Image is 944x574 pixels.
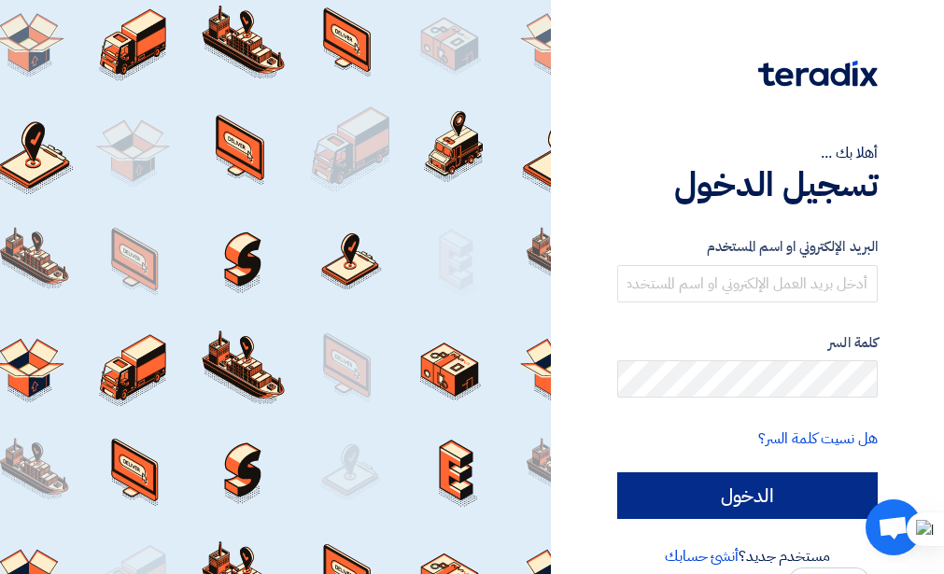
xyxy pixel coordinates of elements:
div: مستخدم جديد؟ [617,545,878,567]
div: أهلا بك ... [617,142,878,164]
div: Open chat [866,499,922,555]
img: Teradix logo [758,61,878,87]
h1: تسجيل الدخول [617,164,878,205]
label: البريد الإلكتروني او اسم المستخدم [617,236,878,258]
a: هل نسيت كلمة السر؟ [758,427,878,450]
input: أدخل بريد العمل الإلكتروني او اسم المستخدم الخاص بك ... [617,265,878,302]
a: أنشئ حسابك [665,545,739,567]
label: كلمة السر [617,332,878,354]
input: الدخول [617,472,878,519]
